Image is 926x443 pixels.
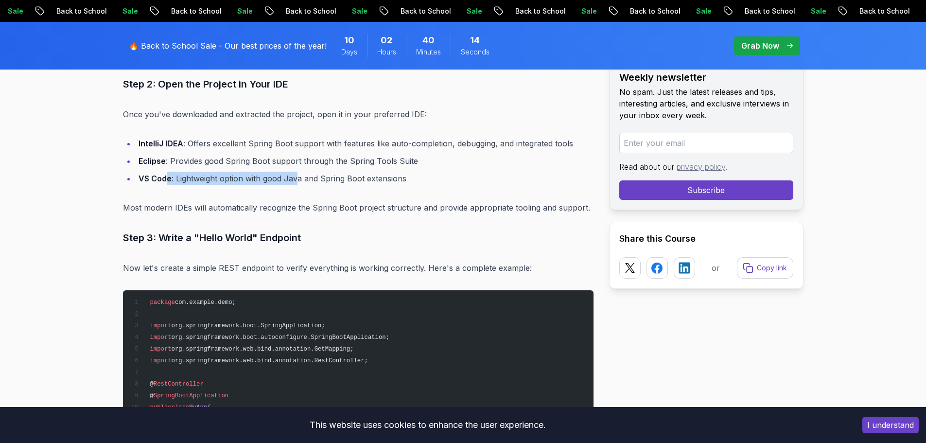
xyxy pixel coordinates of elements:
[172,334,389,341] span: org.springframework.boot.autoconfigure.SpringBootApplication;
[619,133,793,153] input: Enter your email
[40,6,106,16] p: Back to School
[384,6,451,16] p: Back to School
[757,263,787,273] p: Copy link
[416,47,441,57] span: Minutes
[123,261,594,275] p: Now let's create a simple REST endpoint to verify everything is working correctly. Here's a compl...
[795,6,826,16] p: Sale
[150,322,171,329] span: import
[123,76,594,92] h3: Step 2: Open the Project in Your IDE
[619,86,793,121] p: No spam. Just the latest releases and tips, interesting articles, and exclusive interviews in you...
[377,47,396,57] span: Hours
[136,172,594,185] li: : Lightweight option with good Java and Spring Boot extensions
[207,404,210,411] span: {
[270,6,336,16] p: Back to School
[136,154,594,168] li: : Provides good Spring Boot support through the Spring Tools Suite
[344,34,354,47] span: 10 Days
[139,139,183,148] strong: IntelliJ IDEA
[154,381,204,388] span: RestController
[172,357,368,364] span: org.springframework.web.bind.annotation.RestController;
[619,232,793,246] h2: Share this Course
[451,6,482,16] p: Sale
[499,6,565,16] p: Back to School
[150,299,175,306] span: package
[175,299,236,306] span: com.example.demo;
[619,180,793,200] button: Subscribe
[737,257,793,279] button: Copy link
[336,6,367,16] p: Sale
[150,346,171,353] span: import
[154,392,228,399] span: SpringBootApplication
[680,6,711,16] p: Sale
[172,322,325,329] span: org.springframework.boot.SpringApplication;
[677,162,725,172] a: privacy policy
[172,404,190,411] span: class
[619,71,793,84] h2: Weekly newsletter
[341,47,357,57] span: Days
[381,34,392,47] span: 2 Hours
[422,34,435,47] span: 40 Minutes
[461,47,489,57] span: Seconds
[106,6,138,16] p: Sale
[139,156,166,166] strong: Eclipse
[123,201,594,214] p: Most modern IDEs will automatically recognize the Spring Boot project structure and provide appro...
[470,34,480,47] span: 14 Seconds
[129,40,327,52] p: 🔥 Back to School Sale - Our best prices of the year!
[150,357,171,364] span: import
[565,6,596,16] p: Sale
[221,6,252,16] p: Sale
[7,414,848,436] div: This website uses cookies to enhance the user experience.
[123,230,594,246] h3: Step 3: Write a "Hello World" Endpoint
[150,404,171,411] span: public
[150,381,153,388] span: @
[150,334,171,341] span: import
[619,161,793,173] p: Read about our .
[729,6,795,16] p: Back to School
[614,6,680,16] p: Back to School
[123,107,594,121] p: Once you've downloaded and extracted the project, open it in your preferred IDE:
[189,404,207,411] span: MyApp
[136,137,594,150] li: : Offers excellent Spring Boot support with features like auto-completion, debugging, and integra...
[741,40,779,52] p: Grab Now
[139,174,172,183] strong: VS Code
[712,262,720,274] p: or
[862,417,919,433] button: Accept cookies
[843,6,909,16] p: Back to School
[150,392,153,399] span: @
[172,346,354,353] span: org.springframework.web.bind.annotation.GetMapping;
[155,6,221,16] p: Back to School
